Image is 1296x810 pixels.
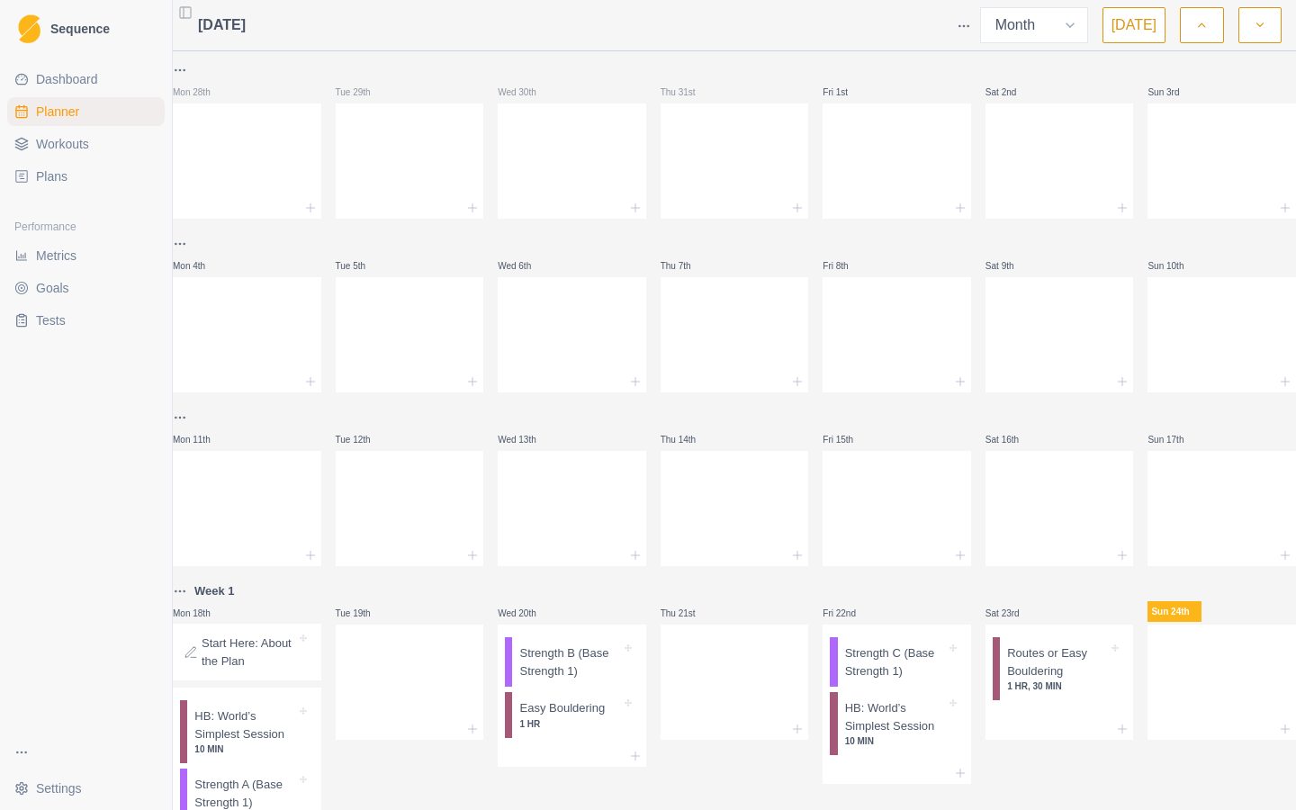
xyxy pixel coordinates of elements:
[194,707,295,742] p: HB: World’s Simplest Session
[830,637,964,687] div: Strength C (Base Strength 1)
[36,70,98,88] span: Dashboard
[498,259,552,273] p: Wed 6th
[50,22,110,35] span: Sequence
[36,247,76,265] span: Metrics
[7,97,165,126] a: Planner
[7,212,165,241] div: Performance
[845,644,946,679] p: Strength C (Base Strength 1)
[336,259,390,273] p: Tue 5th
[498,433,552,446] p: Wed 13th
[198,14,246,36] span: [DATE]
[1007,644,1108,679] p: Routes or Easy Bouldering
[1147,433,1201,446] p: Sun 17th
[1102,7,1165,43] button: [DATE]
[505,637,639,687] div: Strength B (Base Strength 1)
[519,644,620,679] p: Strength B (Base Strength 1)
[661,607,715,620] p: Thu 21st
[36,311,66,329] span: Tests
[823,259,877,273] p: Fri 8th
[173,433,227,446] p: Mon 11th
[1147,259,1201,273] p: Sun 10th
[985,607,1039,620] p: Sat 23rd
[173,85,227,99] p: Mon 28th
[7,162,165,191] a: Plans
[18,14,40,44] img: Logo
[173,624,321,680] div: Start Here: About the Plan
[661,85,715,99] p: Thu 31st
[7,774,165,803] button: Settings
[180,700,314,763] div: HB: World’s Simplest Session10 MIN
[36,135,89,153] span: Workouts
[7,7,165,50] a: LogoSequence
[823,433,877,446] p: Fri 15th
[7,306,165,335] a: Tests
[194,582,235,600] p: Week 1
[202,634,296,670] p: Start Here: About the Plan
[823,85,877,99] p: Fri 1st
[830,692,964,755] div: HB: World’s Simplest Session10 MIN
[336,433,390,446] p: Tue 12th
[661,259,715,273] p: Thu 7th
[498,607,552,620] p: Wed 20th
[661,433,715,446] p: Thu 14th
[845,699,946,734] p: HB: World’s Simplest Session
[7,241,165,270] a: Metrics
[985,433,1039,446] p: Sat 16th
[993,637,1127,700] div: Routes or Easy Bouldering1 HR, 30 MIN
[845,734,946,748] p: 10 MIN
[519,699,605,717] p: Easy Bouldering
[985,85,1039,99] p: Sat 2nd
[194,742,295,756] p: 10 MIN
[336,85,390,99] p: Tue 29th
[505,692,639,738] div: Easy Bouldering1 HR
[823,607,877,620] p: Fri 22nd
[336,607,390,620] p: Tue 19th
[36,279,69,297] span: Goals
[173,259,227,273] p: Mon 4th
[7,274,165,302] a: Goals
[519,717,620,731] p: 1 HR
[173,607,227,620] p: Mon 18th
[1147,601,1201,622] p: Sun 24th
[985,259,1039,273] p: Sat 9th
[7,65,165,94] a: Dashboard
[1147,85,1201,99] p: Sun 3rd
[36,103,79,121] span: Planner
[498,85,552,99] p: Wed 30th
[36,167,67,185] span: Plans
[7,130,165,158] a: Workouts
[1007,679,1108,693] p: 1 HR, 30 MIN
